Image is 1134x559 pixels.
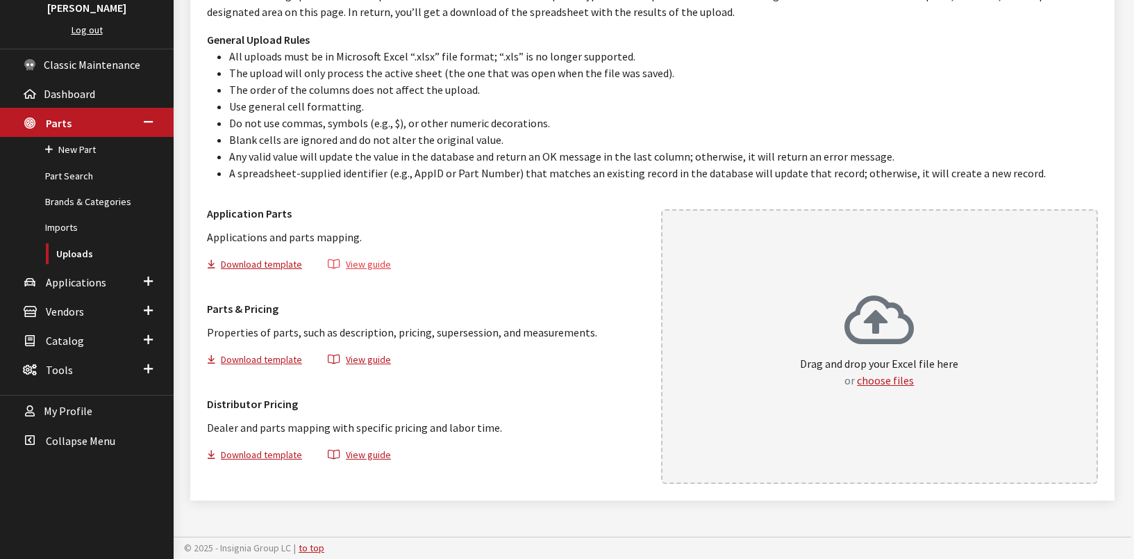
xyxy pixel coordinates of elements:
a: Log out [72,24,103,36]
span: | [294,542,296,554]
span: or [844,373,855,387]
span: Tools [46,363,73,377]
button: Download template [207,447,314,467]
p: Drag and drop your Excel file here [800,355,958,389]
p: Applications and parts mapping. [207,229,644,245]
span: My Profile [44,405,92,419]
span: Collapse Menu [46,434,115,448]
span: Catalog [46,334,84,348]
li: Any valid value will update the value in the database and return an OK message in the last column... [229,148,1098,165]
span: Dashboard [44,87,95,101]
span: Vendors [46,305,84,318]
button: Download template [207,352,314,372]
li: Do not use commas, symbols (e.g., $), or other numeric decorations. [229,115,1098,131]
a: to top [299,542,324,554]
span: © 2025 - Insignia Group LC [184,542,291,554]
h3: Application Parts [207,205,644,222]
button: View guide [316,447,403,467]
button: View guide [316,257,403,277]
li: Blank cells are ignored and do not alter the original value. [229,131,1098,148]
li: The order of the columns does not affect the upload. [229,81,1098,98]
li: The upload will only process the active sheet (the one that was open when the file was saved). [229,65,1098,81]
h3: Distributor Pricing [207,396,644,412]
h3: Parts & Pricing [207,300,644,317]
span: Classic Maintenance [44,58,140,72]
button: choose files [857,372,914,389]
span: Parts [46,116,72,130]
p: Dealer and parts mapping with specific pricing and labor time. [207,419,644,436]
li: All uploads must be in Microsoft Excel “.xlsx” file format; “.xls” is no longer supported. [229,48,1098,65]
p: Properties of parts, such as description, pricing, supersession, and measurements. [207,324,644,341]
li: A spreadsheet-supplied identifier (e.g., AppID or Part Number) that matches an existing record in... [229,165,1098,181]
span: Applications [46,275,106,289]
button: View guide [316,352,403,372]
button: Download template [207,257,314,277]
li: Use general cell formatting. [229,98,1098,115]
h3: General Upload Rules [207,31,1098,48]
